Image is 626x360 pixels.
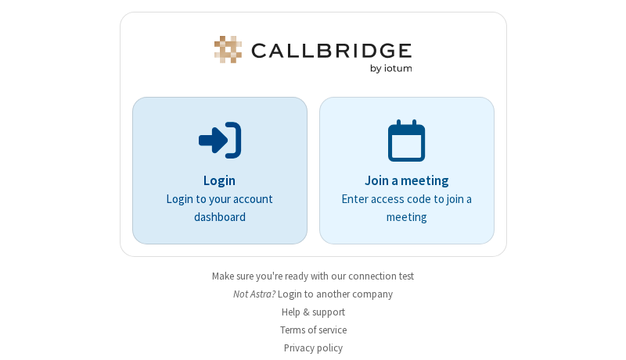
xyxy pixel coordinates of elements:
button: Login to another company [278,287,393,301]
p: Enter access code to join a meeting [341,191,473,226]
a: Terms of service [280,323,347,337]
li: Not Astra? [120,287,507,301]
a: Privacy policy [284,341,343,355]
p: Login [154,171,286,191]
a: Make sure you're ready with our connection test [212,269,414,283]
button: LoginLogin to your account dashboard [132,97,308,244]
p: Join a meeting [341,171,473,191]
p: Login to your account dashboard [154,191,286,226]
img: Astra [211,36,415,73]
a: Help & support [282,305,345,319]
a: Join a meetingEnter access code to join a meeting [319,97,495,244]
